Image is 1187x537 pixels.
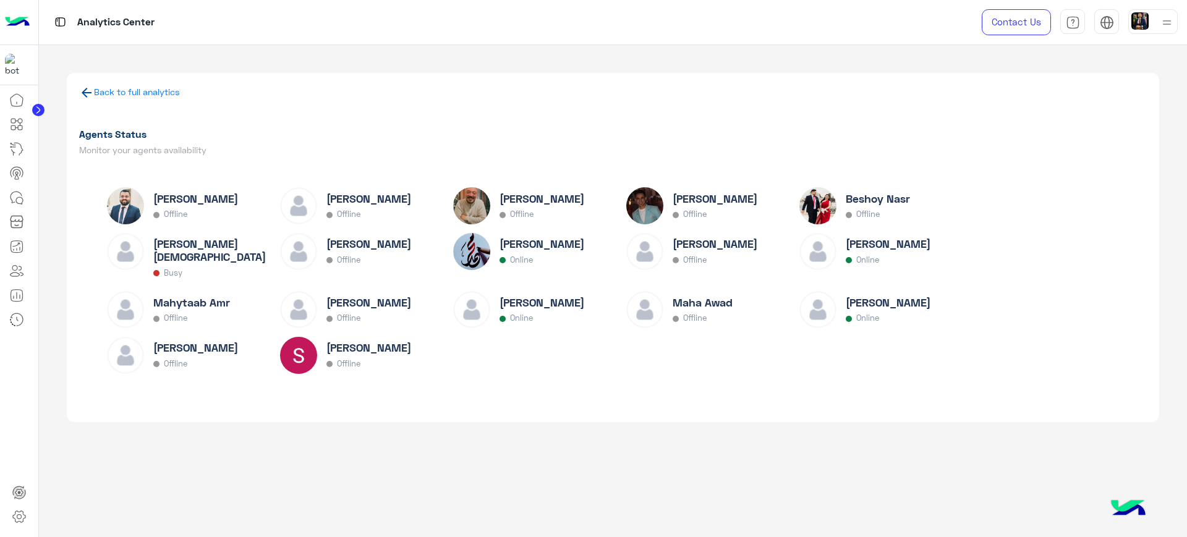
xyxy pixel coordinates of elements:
p: Offline [337,209,360,219]
h6: [PERSON_NAME] [153,341,238,354]
p: Offline [164,359,187,368]
h6: Mahytaab Amr [153,296,230,309]
p: Online [856,313,879,323]
p: Offline [683,313,707,323]
p: Offline [337,255,360,264]
p: Offline [856,209,880,219]
p: Offline [164,313,187,323]
p: Offline [337,313,360,323]
h5: Monitor your agents availability [79,145,608,155]
img: tab [53,14,68,30]
p: Offline [683,255,707,264]
p: Offline [164,209,187,219]
h6: [PERSON_NAME] [673,237,757,250]
img: userImage [1131,12,1149,30]
h6: [PERSON_NAME] [500,192,584,205]
p: Offline [510,209,534,219]
img: tab [1066,15,1080,30]
p: Offline [683,209,707,219]
h6: [PERSON_NAME] [500,237,584,250]
h6: Maha Awad [673,296,733,309]
img: Logo [5,9,30,35]
img: hulul-logo.png [1107,488,1150,531]
p: Online [856,255,879,264]
img: 1403182699927242 [5,54,27,76]
p: Online [510,255,533,264]
h6: [PERSON_NAME] [673,192,757,205]
h6: [PERSON_NAME] [326,341,411,354]
h6: [PERSON_NAME] [500,296,584,309]
p: Online [510,313,533,323]
a: Contact Us [982,9,1051,35]
h6: [PERSON_NAME] [326,296,411,309]
p: Busy [164,268,182,277]
h6: [PERSON_NAME] [153,192,238,205]
img: profile [1159,15,1175,30]
img: tab [1100,15,1114,30]
a: tab [1060,9,1085,35]
p: Analytics Center [77,14,155,31]
h6: [PERSON_NAME][DEMOGRAPHIC_DATA] [153,237,276,263]
h6: Beshoy Nasr [846,192,910,205]
a: Back to full analytics [94,87,180,97]
h6: [PERSON_NAME] [326,192,411,205]
p: Offline [337,359,360,368]
h6: [PERSON_NAME] [846,237,930,250]
h6: [PERSON_NAME] [846,296,930,309]
h1: Agents Status [79,128,608,140]
h6: [PERSON_NAME] [326,237,411,250]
